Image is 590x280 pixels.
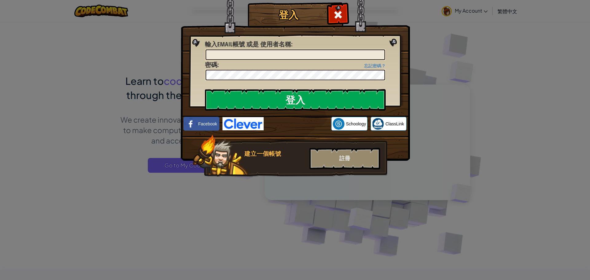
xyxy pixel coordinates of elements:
[185,118,197,130] img: facebook_small.png
[385,121,404,127] span: ClassLink
[205,61,217,69] span: 密碼
[333,118,344,130] img: schoology.png
[205,89,386,111] input: 登入
[198,121,217,127] span: Facebook
[205,40,293,49] label: :
[222,117,264,130] img: clever-logo-blue.png
[264,117,331,131] iframe: “使用 Google 账号登录”按钮
[244,149,306,158] div: 建立一個帳號
[205,61,219,69] label: :
[309,148,380,169] div: 註冊
[346,121,366,127] span: Schoology
[249,10,328,20] h1: 登入
[364,63,386,68] a: 忘記密碼？
[372,118,384,130] img: classlink-logo-small.png
[205,40,291,48] span: 輸入Email帳號 或是 使用者名稱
